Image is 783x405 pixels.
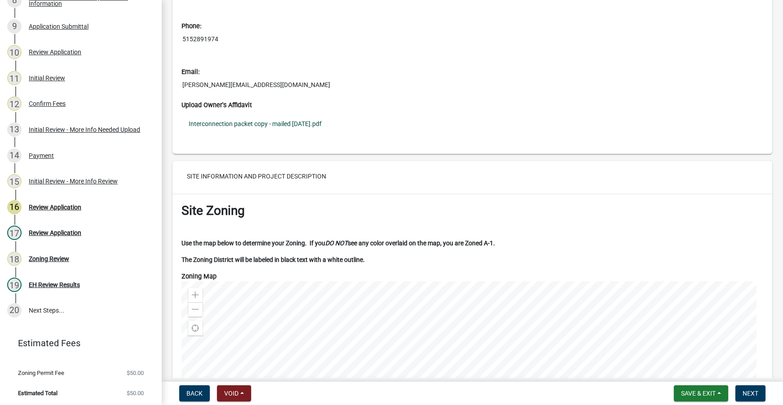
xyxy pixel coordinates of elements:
div: Review Application [29,230,81,236]
div: 9 [7,19,22,34]
span: Next [743,390,758,397]
span: Estimated Total [18,390,58,396]
div: 10 [7,45,22,59]
label: Email: [181,69,199,75]
div: Review Application [29,204,81,210]
div: Confirm Fees [29,100,66,107]
div: Zoom in [188,288,203,302]
div: Payment [29,152,54,159]
strong: The Zoning District will be labeled in black text with a white outline. [181,256,365,263]
div: Initial Review - More Info Review [29,178,118,184]
span: $50.00 [127,390,144,396]
div: 16 [7,200,22,214]
button: Next [735,385,765,401]
label: Phone: [181,23,201,30]
strong: Site Zoning [181,203,245,218]
div: Review Application [29,49,81,55]
div: Find my location [188,321,203,335]
button: Site Information and Project Description [180,168,333,184]
div: Application Submittal [29,23,88,30]
div: 11 [7,71,22,85]
div: 13 [7,122,22,137]
button: Back [179,385,210,401]
a: Interconnection packet copy - mailed [DATE].pdf [181,113,763,134]
strong: DO NOT [325,240,348,247]
span: Back [186,390,203,397]
div: 14 [7,148,22,163]
div: 12 [7,96,22,111]
div: 19 [7,278,22,292]
button: Void [217,385,251,401]
div: 15 [7,174,22,188]
div: 17 [7,226,22,240]
label: Zoning Map [181,274,217,280]
span: $50.00 [127,370,144,376]
strong: Use the map below to determine your Zoning. If you [181,240,325,247]
div: Zoom out [188,302,203,317]
button: Save & Exit [674,385,728,401]
div: Zoning Review [29,256,69,262]
div: Initial Review [29,75,65,81]
span: Zoning Permit Fee [18,370,64,376]
label: Upload Owner's Affidavit [181,102,252,109]
div: 20 [7,303,22,318]
div: 18 [7,252,22,266]
div: Initial Review - More Info Needed Upload [29,126,140,133]
span: Void [224,390,239,397]
a: Estimated Fees [7,334,147,352]
strong: see any color overlaid on the map, you are Zoned A-1. [348,240,495,247]
div: EH Review Results [29,282,80,288]
span: Save & Exit [681,390,716,397]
